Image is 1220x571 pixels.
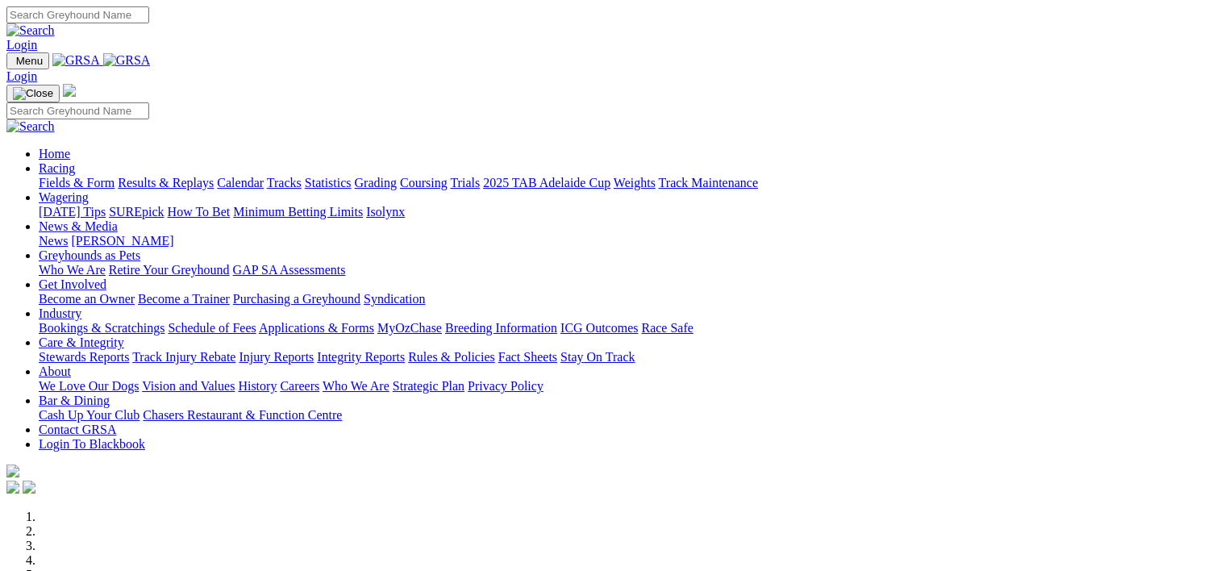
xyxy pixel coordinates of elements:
[498,350,557,364] a: Fact Sheets
[560,350,635,364] a: Stay On Track
[52,53,100,68] img: GRSA
[118,176,214,190] a: Results & Replays
[445,321,557,335] a: Breeding Information
[6,465,19,477] img: logo-grsa-white.png
[132,350,235,364] a: Track Injury Rebate
[400,176,448,190] a: Coursing
[468,379,543,393] a: Privacy Policy
[6,23,55,38] img: Search
[450,176,480,190] a: Trials
[39,248,140,262] a: Greyhounds as Pets
[142,379,235,393] a: Vision and Values
[138,292,230,306] a: Become a Trainer
[23,481,35,494] img: twitter.svg
[109,263,230,277] a: Retire Your Greyhound
[238,379,277,393] a: History
[39,423,116,436] a: Contact GRSA
[259,321,374,335] a: Applications & Forms
[39,437,145,451] a: Login To Blackbook
[39,234,1214,248] div: News & Media
[39,394,110,407] a: Bar & Dining
[323,379,389,393] a: Who We Are
[39,263,106,277] a: Who We Are
[143,408,342,422] a: Chasers Restaurant & Function Centre
[63,84,76,97] img: logo-grsa-white.png
[280,379,319,393] a: Careers
[233,205,363,219] a: Minimum Betting Limits
[560,321,638,335] a: ICG Outcomes
[39,408,1214,423] div: Bar & Dining
[39,147,70,160] a: Home
[659,176,758,190] a: Track Maintenance
[13,87,53,100] img: Close
[168,205,231,219] a: How To Bet
[39,350,1214,365] div: Care & Integrity
[39,205,106,219] a: [DATE] Tips
[109,205,164,219] a: SUREpick
[71,234,173,248] a: [PERSON_NAME]
[39,350,129,364] a: Stewards Reports
[168,321,256,335] a: Schedule of Fees
[641,321,693,335] a: Race Safe
[39,408,139,422] a: Cash Up Your Club
[6,85,60,102] button: Toggle navigation
[39,234,68,248] a: News
[39,219,118,233] a: News & Media
[614,176,656,190] a: Weights
[6,38,37,52] a: Login
[233,292,360,306] a: Purchasing a Greyhound
[39,321,164,335] a: Bookings & Scratchings
[6,102,149,119] input: Search
[39,277,106,291] a: Get Involved
[39,161,75,175] a: Racing
[233,263,346,277] a: GAP SA Assessments
[39,190,89,204] a: Wagering
[39,176,115,190] a: Fields & Form
[239,350,314,364] a: Injury Reports
[6,69,37,83] a: Login
[39,306,81,320] a: Industry
[6,119,55,134] img: Search
[267,176,302,190] a: Tracks
[39,263,1214,277] div: Greyhounds as Pets
[6,6,149,23] input: Search
[377,321,442,335] a: MyOzChase
[317,350,405,364] a: Integrity Reports
[6,52,49,69] button: Toggle navigation
[6,481,19,494] img: facebook.svg
[217,176,264,190] a: Calendar
[39,365,71,378] a: About
[366,205,405,219] a: Isolynx
[305,176,352,190] a: Statistics
[355,176,397,190] a: Grading
[16,55,43,67] span: Menu
[364,292,425,306] a: Syndication
[39,321,1214,336] div: Industry
[393,379,464,393] a: Strategic Plan
[39,292,1214,306] div: Get Involved
[39,379,139,393] a: We Love Our Dogs
[39,176,1214,190] div: Racing
[483,176,610,190] a: 2025 TAB Adelaide Cup
[39,336,124,349] a: Care & Integrity
[39,379,1214,394] div: About
[408,350,495,364] a: Rules & Policies
[39,292,135,306] a: Become an Owner
[39,205,1214,219] div: Wagering
[103,53,151,68] img: GRSA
